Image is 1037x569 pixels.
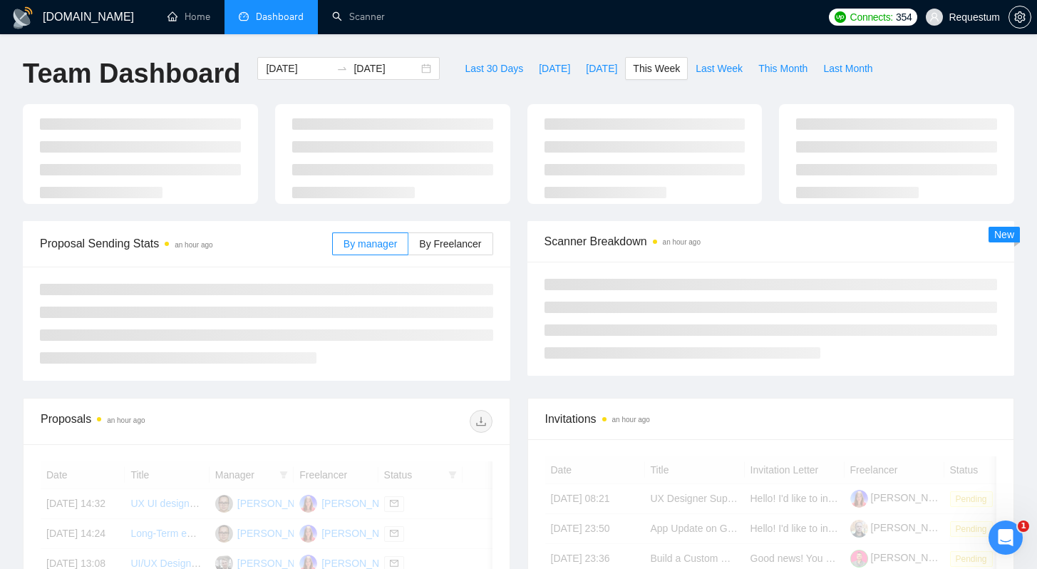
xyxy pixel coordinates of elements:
[663,238,701,246] time: an hour ago
[539,61,570,76] span: [DATE]
[758,61,808,76] span: This Month
[107,416,145,424] time: an hour ago
[688,57,750,80] button: Last Week
[1018,521,1029,532] span: 1
[696,61,743,76] span: Last Week
[457,57,531,80] button: Last 30 Days
[531,57,578,80] button: [DATE]
[344,238,397,250] span: By manager
[256,11,304,23] span: Dashboard
[419,238,481,250] span: By Freelancer
[175,241,212,249] time: an hour ago
[850,9,893,25] span: Connects:
[545,410,997,428] span: Invitations
[167,11,210,23] a: homeHome
[40,235,332,252] span: Proposal Sending Stats
[633,61,680,76] span: This Week
[336,63,348,74] span: to
[823,61,872,76] span: Last Month
[11,6,34,29] img: logo
[625,57,688,80] button: This Week
[239,11,249,21] span: dashboard
[41,410,267,433] div: Proposals
[1008,11,1031,23] a: setting
[586,61,617,76] span: [DATE]
[332,11,385,23] a: searchScanner
[336,63,348,74] span: swap-right
[815,57,880,80] button: Last Month
[465,61,523,76] span: Last 30 Days
[354,61,418,76] input: End date
[929,12,939,22] span: user
[896,9,912,25] span: 354
[578,57,625,80] button: [DATE]
[612,416,650,424] time: an hour ago
[266,61,331,76] input: Start date
[989,521,1023,555] iframe: Intercom live chat
[750,57,815,80] button: This Month
[545,232,998,250] span: Scanner Breakdown
[1008,6,1031,29] button: setting
[835,11,846,23] img: upwork-logo.png
[994,229,1014,240] span: New
[23,57,240,91] h1: Team Dashboard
